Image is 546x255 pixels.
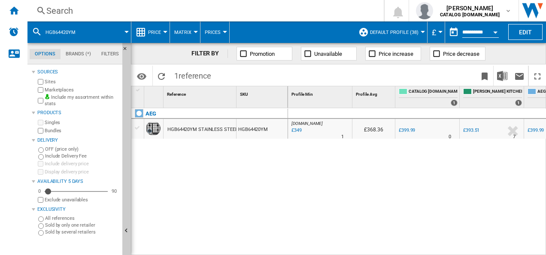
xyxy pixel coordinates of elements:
[462,126,479,135] div: £393.51
[45,222,119,228] label: Sold by only one retailer
[96,49,124,59] md-tab-item: Filters
[45,79,119,85] label: Sites
[440,4,500,12] span: [PERSON_NAME]
[356,92,377,97] span: Profile Avg
[37,178,119,185] div: Availability 5 Days
[432,28,436,37] span: £
[46,5,361,17] div: Search
[432,21,440,43] button: £
[38,197,43,203] input: Display delivery price
[301,47,357,61] button: Unavailable
[379,51,413,57] span: Price increase
[463,127,479,133] div: £393.51
[37,206,119,213] div: Exclusivity
[9,27,19,37] img: alerts-logo.svg
[370,30,419,35] span: Default profile (38)
[38,223,44,229] input: Sold by only one retailer
[38,230,44,236] input: Sold by several retailers
[45,87,119,93] label: Marketplaces
[167,120,237,140] div: HGB64420YM STAINLESS STEEL
[513,133,516,141] div: Delivery Time : 7 days
[205,21,225,43] button: Prices
[30,49,61,59] md-tab-item: Options
[174,21,196,43] button: Matrix
[397,86,459,108] div: CATALOG [DOMAIN_NAME] 1 offers sold by CATALOG ELECTROLUX.UK
[38,120,43,125] input: Singles
[45,197,119,203] label: Exclude unavailables
[409,88,458,96] span: CATALOG [DOMAIN_NAME]
[497,71,507,81] img: excel-24x24.png
[440,12,500,18] b: CATALOG [DOMAIN_NAME]
[428,21,445,43] md-menu: Currency
[45,153,119,159] label: Include Delivery Fee
[237,47,292,61] button: Promotion
[370,21,423,43] button: Default profile (38)
[445,24,462,41] button: md-calendar
[174,30,191,35] span: Matrix
[133,68,150,84] button: Options
[476,66,493,86] button: Bookmark this report
[167,92,186,97] span: Reference
[37,69,119,76] div: Sources
[45,169,119,175] label: Display delivery price
[61,49,96,59] md-tab-item: Brands (*)
[45,21,84,43] button: HGB64420YM
[461,86,524,108] div: [PERSON_NAME] KITCHENS & APPL 1 offers sold by PAUL DAVIES KITCHENS & APPL
[237,119,288,139] div: HGB64420YM
[515,100,522,106] div: 1 offers sold by PAUL DAVIES KITCHENS & APPL
[45,30,76,35] span: HGB64420YM
[240,92,248,97] span: SKU
[170,66,215,84] span: 1
[45,161,119,167] label: Include delivery price
[148,30,161,35] span: Price
[191,49,228,58] div: FILTER BY
[399,127,415,133] div: £399.99
[38,161,43,167] input: Include delivery price
[45,229,119,235] label: Sold by several retailers
[165,86,236,100] div: Sort None
[45,94,119,107] label: Include my assortment within stats
[238,86,288,100] div: SKU Sort None
[38,95,43,106] input: Include my assortment within stats
[38,147,44,153] input: OFF (price only)
[529,66,546,86] button: Maximize
[45,119,119,126] label: Singles
[250,51,275,57] span: Promotion
[430,47,485,61] button: Price decrease
[290,86,352,100] div: Profile Min Sort None
[290,126,302,135] div: Last updated : Friday, 22 August 2025 10:20
[136,21,165,43] div: Price
[38,128,43,134] input: Bundles
[32,21,127,43] div: HGB64420YM
[38,87,43,93] input: Marketplaces
[488,23,503,39] button: Open calendar
[473,88,522,96] span: [PERSON_NAME] KITCHENS & APPL
[508,24,543,40] button: Edit
[238,86,288,100] div: Sort None
[494,66,511,86] button: Download in Excel
[37,109,119,116] div: Products
[153,66,170,86] button: Reload
[37,137,119,144] div: Delivery
[528,127,544,133] div: £399.99
[449,133,451,141] div: Delivery Time : 0 day
[146,86,163,100] div: Sort None
[45,146,119,152] label: OFF (price only)
[148,21,165,43] button: Price
[352,119,395,139] div: £368.36
[45,127,119,134] label: Bundles
[397,126,415,135] div: £399.99
[122,43,133,58] button: Hide
[38,169,43,175] input: Display delivery price
[451,100,458,106] div: 1 offers sold by CATALOG ELECTROLUX.UK
[109,188,119,194] div: 90
[526,126,544,135] div: £399.99
[358,21,423,43] div: Default profile (38)
[511,66,528,86] button: Send this report by email
[38,216,44,222] input: All references
[290,86,352,100] div: Sort None
[38,79,43,85] input: Sites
